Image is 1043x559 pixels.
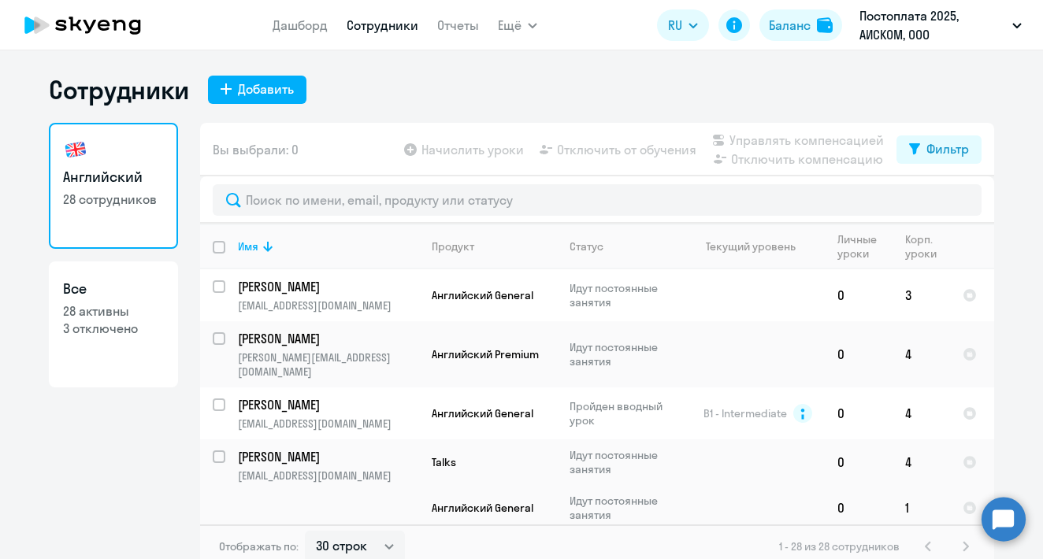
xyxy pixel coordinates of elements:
[238,330,416,347] p: [PERSON_NAME]
[905,232,949,261] div: Корп. уроки
[893,439,950,485] td: 4
[238,416,418,431] p: [EMAIL_ADDRESS][DOMAIN_NAME]
[63,137,88,162] img: english
[238,448,418,465] a: [PERSON_NAME]
[825,387,893,439] td: 0
[432,239,474,254] div: Продукт
[825,321,893,387] td: 0
[238,298,418,313] p: [EMAIL_ADDRESS][DOMAIN_NAME]
[498,9,537,41] button: Ещё
[238,396,416,413] p: [PERSON_NAME]
[759,9,842,41] button: Балансbalance
[219,539,299,553] span: Отображать по:
[570,340,677,368] p: Идут постоянные занятия
[570,281,677,309] p: Идут постоянные занятия
[49,261,178,387] a: Все28 активны3 отключено
[893,485,950,531] td: 1
[63,302,164,320] p: 28 активны
[657,9,709,41] button: RU
[238,239,258,254] div: Имя
[926,139,969,158] div: Фильтр
[347,17,418,33] a: Сотрудники
[893,321,950,387] td: 4
[238,468,418,483] p: [EMAIL_ADDRESS][DOMAIN_NAME]
[825,439,893,485] td: 0
[852,6,1030,44] button: Постоплата 2025, АИСКОМ, ООО
[825,485,893,531] td: 0
[273,17,328,33] a: Дашборд
[570,448,677,476] p: Идут постоянные занятия
[437,17,479,33] a: Отчеты
[432,406,533,420] span: Английский General
[49,74,189,106] h1: Сотрудники
[432,288,533,302] span: Английский General
[238,396,418,413] a: [PERSON_NAME]
[825,269,893,321] td: 0
[432,347,539,361] span: Английский Premium
[63,191,164,208] p: 28 сотрудников
[63,320,164,337] p: 3 отключено
[570,494,677,522] p: Идут постоянные занятия
[859,6,1006,44] p: Постоплата 2025, АИСКОМ, ООО
[238,278,418,295] a: [PERSON_NAME]
[837,232,892,261] div: Личные уроки
[213,140,299,159] span: Вы выбрали: 0
[570,239,603,254] div: Статус
[63,279,164,299] h3: Все
[432,455,456,469] span: Talks
[49,123,178,249] a: Английский28 сотрудников
[691,239,824,254] div: Текущий уровень
[706,239,796,254] div: Текущий уровень
[238,330,418,347] a: [PERSON_NAME]
[779,539,900,553] span: 1 - 28 из 28 сотрудников
[893,269,950,321] td: 3
[432,501,533,515] span: Английский General
[208,76,306,104] button: Добавить
[498,16,521,35] span: Ещё
[238,448,416,465] p: [PERSON_NAME]
[238,350,418,379] p: [PERSON_NAME][EMAIL_ADDRESS][DOMAIN_NAME]
[238,80,294,98] div: Добавить
[896,135,982,164] button: Фильтр
[213,184,982,216] input: Поиск по имени, email, продукту или статусу
[668,16,682,35] span: RU
[817,17,833,33] img: balance
[893,387,950,439] td: 4
[63,167,164,187] h3: Английский
[769,16,811,35] div: Баланс
[238,239,418,254] div: Имя
[570,399,677,428] p: Пройден вводный урок
[238,278,416,295] p: [PERSON_NAME]
[703,406,787,420] span: B1 - Intermediate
